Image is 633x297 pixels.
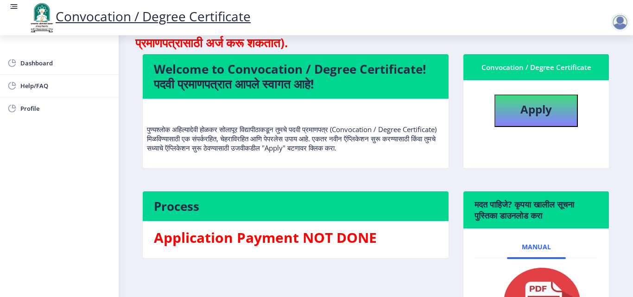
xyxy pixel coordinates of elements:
[20,103,111,114] span: Profile
[20,57,111,69] span: Dashboard
[520,101,552,117] b: Apply
[522,243,551,251] span: Manual
[507,236,566,258] a: Manual
[154,62,437,91] h4: Welcome to Convocation / Degree Certificate! पदवी प्रमाणपत्रात आपले स्वागत आहे!
[475,199,598,221] h6: मदत पाहिजे? कृपया खालील सूचना पुस्तिका डाउनलोड करा
[475,62,598,73] div: Convocation / Degree Certificate
[494,95,578,127] button: Apply
[28,2,56,33] img: logo
[135,6,616,50] h4: Students can apply here for Convocation/Degree Certificate if they Pass Out between 2004 To [DATE...
[154,228,437,247] h3: Application Payment NOT DONE
[147,106,444,152] p: पुण्यश्लोक अहिल्यादेवी होळकर सोलापूर विद्यापीठाकडून तुमचे पदवी प्रमाणपत्र (Convocation / Degree C...
[28,7,251,25] a: Convocation / Degree Certificate
[20,80,111,91] span: Help/FAQ
[154,199,437,214] h4: Process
